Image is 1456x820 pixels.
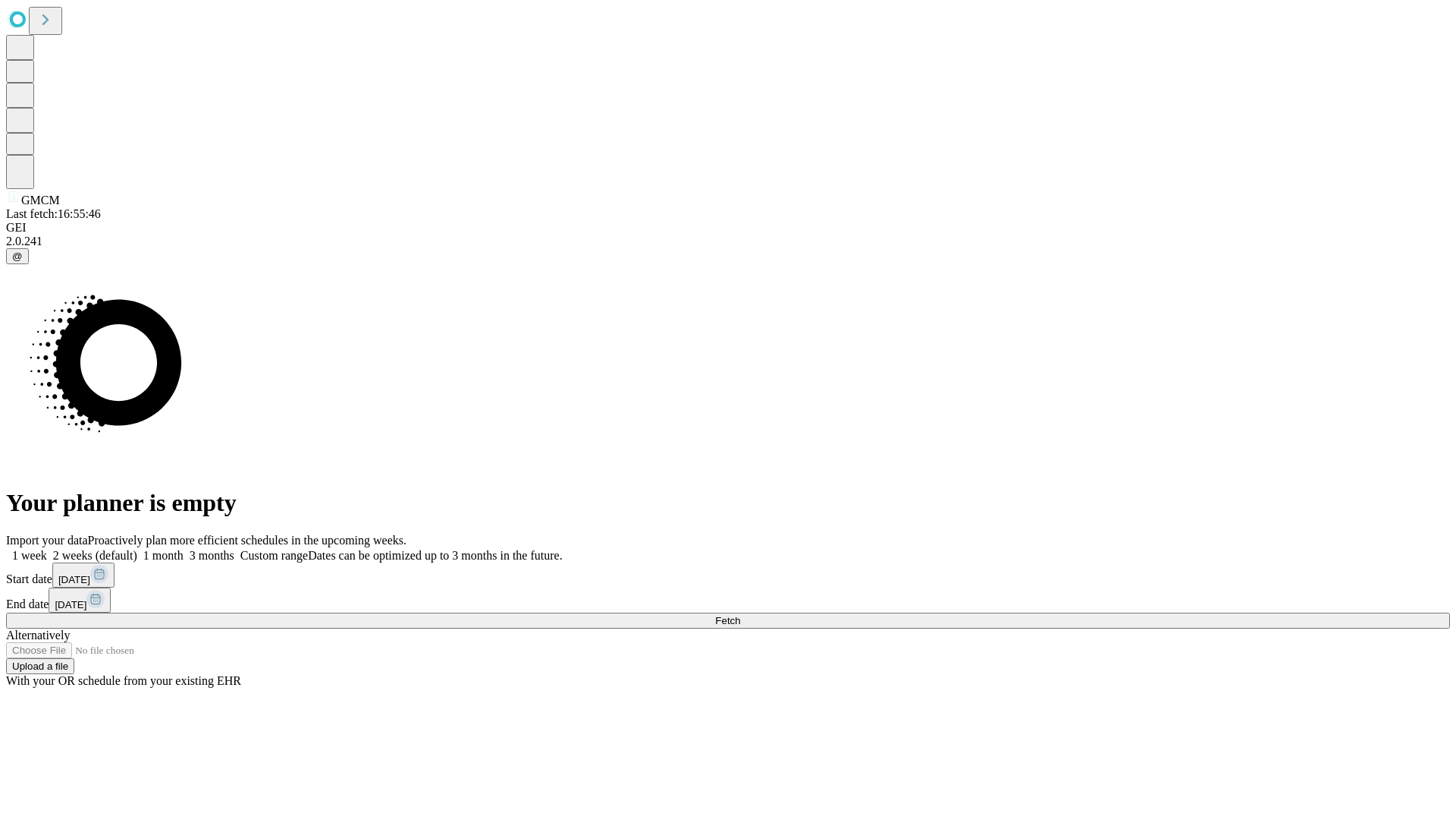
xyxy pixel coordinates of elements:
[6,613,1450,629] button: Fetch
[6,629,70,642] span: Alternatively
[715,615,740,626] span: Fetch
[240,549,308,562] span: Custom range
[52,563,115,588] button: [DATE]
[6,563,1450,588] div: Start date
[6,235,1450,248] div: 2.0.241
[12,549,47,562] span: 1 week
[49,588,111,613] button: [DATE]
[6,588,1450,613] div: End date
[6,489,1450,517] h1: Your planner is empty
[6,221,1450,235] div: GEI
[6,207,101,220] span: Last fetch: 16:55:46
[6,658,74,674] button: Upload a file
[55,599,86,610] span: [DATE]
[88,534,406,547] span: Proactively plan more efficient schedules in the upcoming weeks.
[6,248,29,264] button: @
[53,549,137,562] span: 2 weeks (default)
[143,549,184,562] span: 1 month
[6,534,88,547] span: Import your data
[58,574,90,585] span: [DATE]
[308,549,562,562] span: Dates can be optimized up to 3 months in the future.
[6,674,241,687] span: With your OR schedule from your existing EHR
[190,549,234,562] span: 3 months
[21,194,60,207] span: GMCM
[12,251,23,262] span: @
